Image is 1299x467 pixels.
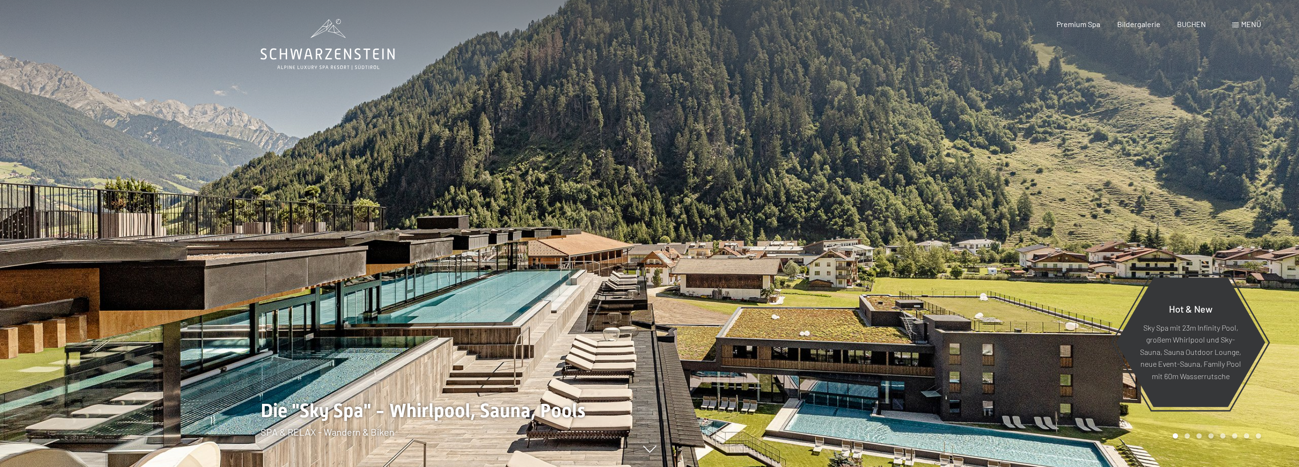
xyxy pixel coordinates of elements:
[1256,433,1261,438] div: Carousel Page 8
[1139,321,1242,382] p: Sky Spa mit 23m Infinity Pool, großem Whirlpool und Sky-Sauna, Sauna Outdoor Lounge, neue Event-S...
[1173,433,1178,438] div: Carousel Page 1 (Current Slide)
[1196,433,1202,438] div: Carousel Page 3
[1056,19,1100,29] a: Premium Spa
[1169,433,1261,438] div: Carousel Pagination
[1177,19,1206,29] a: BUCHEN
[1220,433,1225,438] div: Carousel Page 5
[1117,19,1160,29] a: Bildergalerie
[1241,19,1261,29] span: Menü
[1232,433,1237,438] div: Carousel Page 6
[1115,277,1266,408] a: Hot & New Sky Spa mit 23m Infinity Pool, großem Whirlpool und Sky-Sauna, Sauna Outdoor Lounge, ne...
[1169,303,1213,314] span: Hot & New
[1208,433,1214,438] div: Carousel Page 4
[1185,433,1190,438] div: Carousel Page 2
[1244,433,1249,438] div: Carousel Page 7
